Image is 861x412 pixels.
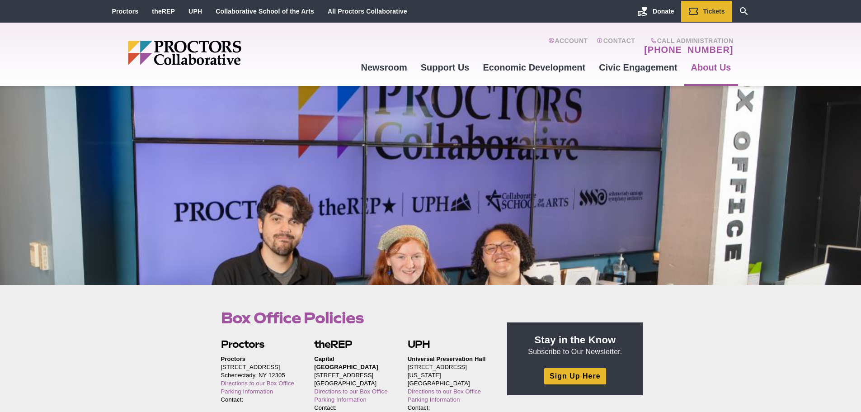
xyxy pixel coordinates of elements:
a: Contact [597,37,635,55]
strong: Proctors [221,355,246,362]
a: Newsroom [354,55,414,80]
a: Parking Information [408,396,460,403]
a: Donate [630,1,681,22]
a: Proctors [112,8,139,15]
a: About Us [684,55,738,80]
h1: Box Office Policies [221,309,487,327]
a: Tickets [681,1,732,22]
a: Support Us [414,55,476,80]
a: Economic Development [476,55,593,80]
a: Parking Information [221,388,273,395]
span: Tickets [703,8,725,15]
h2: Proctors [221,337,300,351]
span: Call Administration [641,37,733,44]
p: Subscribe to Our Newsletter. [518,333,632,357]
a: [PHONE_NUMBER] [644,44,733,55]
a: Parking Information [314,396,367,403]
a: Directions to our Box Office [408,388,481,395]
p: [STREET_ADDRESS][US_STATE] [GEOGRAPHIC_DATA] Contact: [408,355,487,412]
img: Proctors logo [128,41,311,65]
p: [STREET_ADDRESS] [GEOGRAPHIC_DATA] Contact: [314,355,393,412]
strong: Stay in the Know [535,334,616,346]
strong: Universal Preservation Hall [408,355,486,362]
a: Directions to our Box Office [314,388,387,395]
a: Sign Up Here [544,368,606,384]
a: All Proctors Collaborative [328,8,407,15]
h2: UPH [408,337,487,351]
a: Directions to our Box Office [221,380,294,387]
a: Search [732,1,756,22]
p: [STREET_ADDRESS] Schenectady, NY 12305 Contact: [221,355,300,404]
a: UPH [188,8,202,15]
a: Collaborative School of the Arts [216,8,314,15]
span: Donate [653,8,674,15]
a: theREP [152,8,175,15]
strong: Capital [GEOGRAPHIC_DATA] [314,355,378,370]
a: Account [548,37,588,55]
a: Civic Engagement [592,55,684,80]
h2: theREP [314,337,393,351]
